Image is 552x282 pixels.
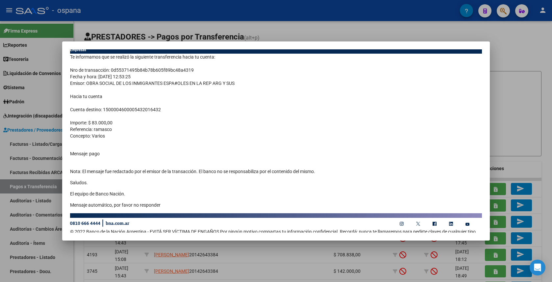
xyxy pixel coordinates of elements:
[465,223,469,225] img: youtube de banco nación
[416,222,420,226] img: twitter de banco nación
[70,202,482,208] p: Mensaje automático, por favor no responder
[449,222,453,226] img: linkedin de banco nación
[70,54,482,213] td: Te informamos que se realizó la siguiente transferencia hacia tu cuenta: Nro de transacción: 0d55...
[70,150,482,157] p: Mensaje: pago
[433,222,437,226] img: facebook de banco nación
[70,22,482,242] div: Email Template
[70,191,482,197] p: El equipo de Banco Nación.
[400,222,404,226] img: instagram de banco nación
[70,179,482,186] p: Saludos.
[530,260,545,275] div: Open Intercom Messenger
[70,228,482,242] td: © 2022 Banco de la Nación Argentina - EVITÁ SER VÍCTIMA DE ENGAÑOS Por ningún motivo compartas tu...
[70,219,129,227] img: Numero de atencion 08106664444 o web www.bna.com.ar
